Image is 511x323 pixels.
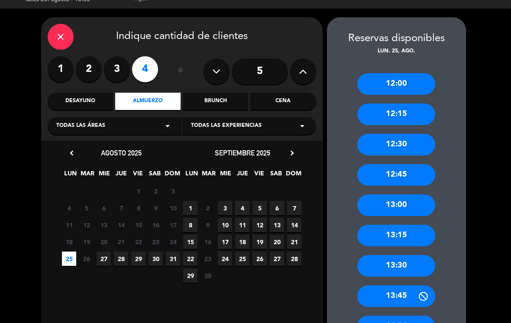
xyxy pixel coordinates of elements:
[131,235,146,249] span: 22
[235,201,249,215] span: 4
[97,201,111,215] span: 6
[252,235,267,249] span: 19
[252,252,267,266] span: 26
[270,235,284,249] span: 20
[252,201,267,215] span: 5
[327,30,466,47] div: Reservas disponibles
[357,73,435,95] div: 12:00
[79,252,94,266] span: 26
[114,201,128,215] span: 7
[48,56,74,82] label: 1
[218,218,232,232] span: 10
[201,252,215,266] span: 23
[62,235,76,249] span: 18
[235,218,249,232] span: 11
[149,184,163,198] span: 2
[131,252,146,266] span: 29
[235,252,249,266] span: 25
[201,201,215,215] span: 2
[67,149,76,158] i: chevron_left
[252,168,266,183] span: VIE
[357,164,435,186] div: 12:45
[183,235,197,249] span: 15
[357,285,435,307] div: 13:45
[287,218,301,232] span: 14
[357,194,435,216] div: 13:00
[63,168,78,183] span: LUN
[183,252,197,266] span: 22
[97,168,111,183] span: MIE
[287,201,301,215] span: 7
[166,235,180,249] span: 24
[131,218,146,232] span: 15
[80,168,94,183] span: MAR
[149,235,163,249] span: 23
[357,134,435,155] div: 12:30
[270,252,284,266] span: 27
[114,168,128,183] span: JUE
[357,103,435,125] div: 12:15
[131,201,146,215] span: 8
[104,56,130,82] label: 3
[149,201,163,215] span: 9
[183,218,197,232] span: 8
[148,168,162,183] span: SAB
[297,121,307,131] i: arrow_drop_down
[252,218,267,232] span: 12
[183,201,197,215] span: 1
[183,268,197,283] span: 29
[270,218,284,232] span: 13
[97,252,111,266] span: 27
[131,168,145,183] span: VIE
[76,56,102,82] label: 2
[218,252,232,266] span: 24
[218,168,233,183] span: MIE
[62,252,76,266] span: 25
[79,218,94,232] span: 12
[166,184,180,198] span: 3
[79,201,94,215] span: 5
[55,32,66,42] i: close
[62,218,76,232] span: 11
[114,218,128,232] span: 14
[184,168,199,183] span: LUN
[235,235,249,249] span: 18
[218,201,232,215] span: 3
[101,149,142,157] span: agosto 2025
[97,218,111,232] span: 13
[167,56,195,87] div: ó
[287,252,301,266] span: 28
[166,252,180,266] span: 31
[162,121,173,131] i: arrow_drop_down
[166,201,180,215] span: 10
[149,252,163,266] span: 30
[215,149,270,157] span: septiembre 2025
[327,47,466,56] div: lun. 25, ago.
[201,268,215,283] span: 30
[48,93,113,110] div: Desayuno
[132,56,158,82] label: 4
[62,201,76,215] span: 4
[131,184,146,198] span: 1
[115,93,181,110] div: Almuerzo
[191,122,262,130] span: Todas las experiencias
[218,235,232,249] span: 17
[269,168,283,183] span: SAB
[114,235,128,249] span: 21
[165,168,179,183] span: DOM
[235,168,249,183] span: JUE
[201,235,215,249] span: 16
[166,218,180,232] span: 17
[149,218,163,232] span: 16
[250,93,316,110] div: Cena
[201,218,215,232] span: 9
[114,252,128,266] span: 28
[286,168,300,183] span: DOM
[357,255,435,277] div: 13:30
[97,235,111,249] span: 20
[48,24,316,50] div: Indique cantidad de clientes
[201,168,216,183] span: MAR
[79,235,94,249] span: 19
[288,149,297,158] i: chevron_right
[287,235,301,249] span: 21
